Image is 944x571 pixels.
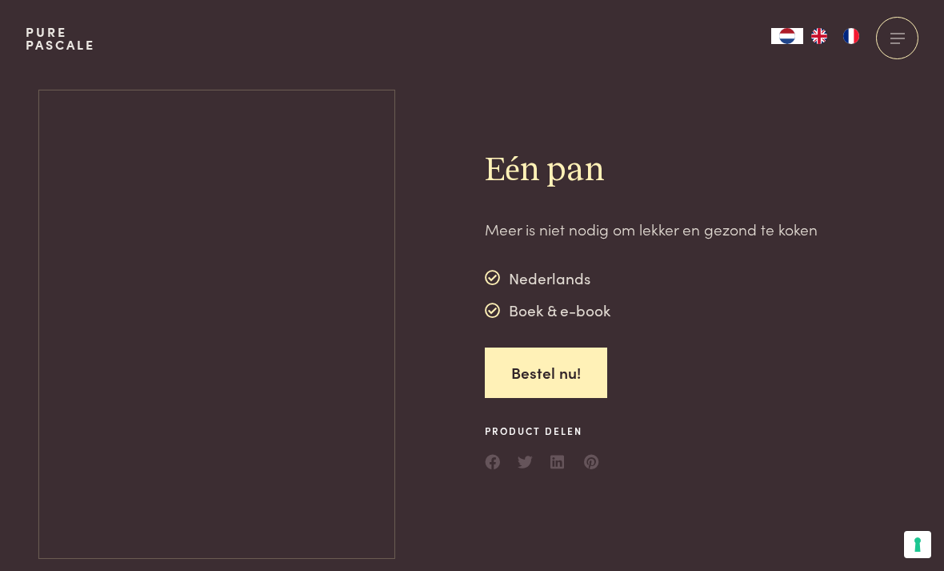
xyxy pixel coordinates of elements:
[485,218,818,241] p: Meer is niet nodig om lekker en gezond te koken
[904,531,931,558] button: Uw voorkeuren voor toestemming voor trackingtechnologieën
[771,28,803,44] div: Language
[485,348,607,398] a: Bestel nu!
[485,150,818,192] h2: Eén pan
[485,299,610,323] div: Boek & e-book
[771,28,867,44] aside: Language selected: Nederlands
[835,28,867,44] a: FR
[803,28,835,44] a: EN
[803,28,867,44] ul: Language list
[485,266,610,290] div: Nederlands
[26,26,95,51] a: PurePascale
[771,28,803,44] a: NL
[485,424,600,438] span: Product delen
